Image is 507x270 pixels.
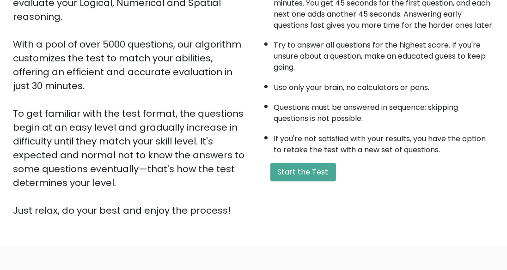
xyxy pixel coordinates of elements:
button: Start the Test [270,163,336,181]
li: If you're not satisfied with your results, you have the option to retake the test with a new set ... [274,129,495,156]
li: Use only your brain, no calculators or pens. [274,78,495,93]
li: Questions must be answered in sequence; skipping questions is not possible. [274,97,495,124]
li: Try to answer all questions for the highest score. If you're unsure about a question, make an edu... [274,35,495,73]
